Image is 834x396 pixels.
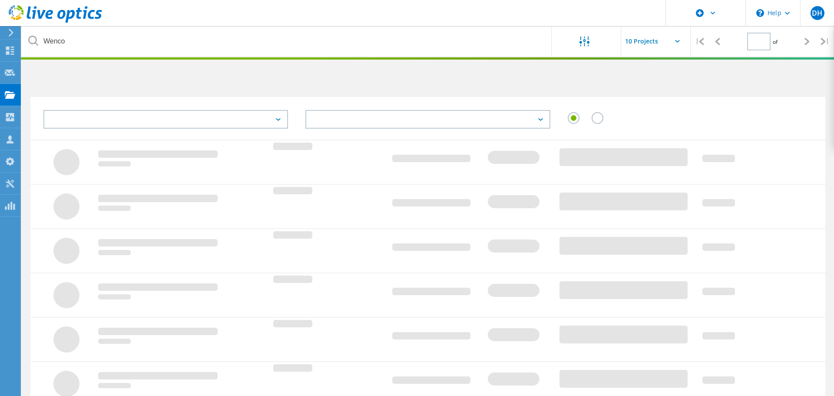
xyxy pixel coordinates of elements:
span: of [773,38,778,46]
div: | [816,26,834,57]
div: | [691,26,708,57]
span: DH [812,10,822,17]
input: undefined [22,26,552,57]
a: Live Optics Dashboard [9,18,102,24]
svg: \n [756,9,764,17]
